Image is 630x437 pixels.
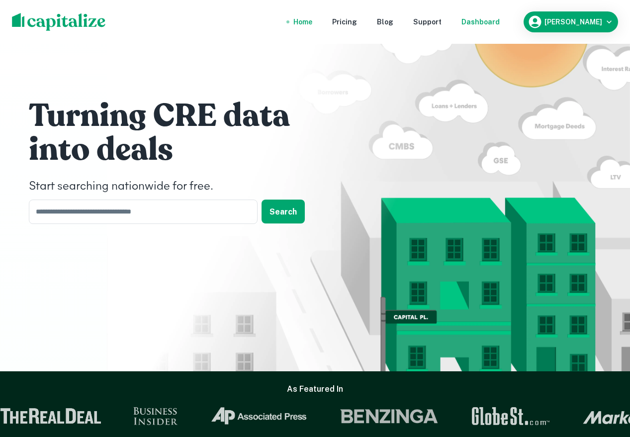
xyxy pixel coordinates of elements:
img: capitalize-logo.png [12,13,106,31]
iframe: Chat Widget [580,357,630,405]
a: Dashboard [461,16,500,27]
h6: As Featured In [287,383,343,395]
img: GlobeSt [470,407,551,425]
button: [PERSON_NAME] [524,11,618,32]
img: Business Insider [133,407,178,425]
a: Pricing [332,16,357,27]
a: Home [293,16,312,27]
button: Search [262,200,305,223]
img: Benzinga [340,407,439,425]
h4: Start searching nationwide for free. [29,178,327,196]
h1: Turning CRE data [29,96,327,136]
a: Blog [377,16,393,27]
img: Associated Press [210,407,308,425]
a: Support [413,16,442,27]
h6: [PERSON_NAME] [544,18,602,25]
h1: into deals [29,130,327,170]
